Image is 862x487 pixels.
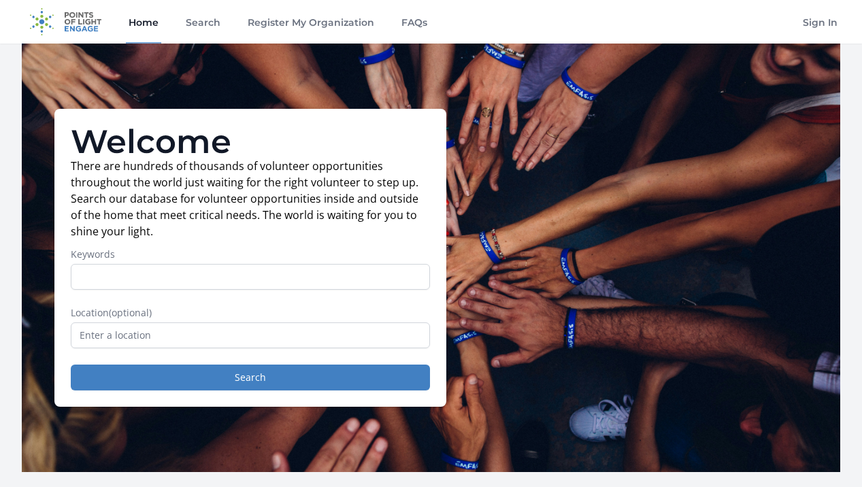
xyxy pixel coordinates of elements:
[71,158,430,239] p: There are hundreds of thousands of volunteer opportunities throughout the world just waiting for ...
[71,248,430,261] label: Keywords
[71,306,430,320] label: Location
[109,306,152,319] span: (optional)
[71,365,430,390] button: Search
[71,322,430,348] input: Enter a location
[71,125,430,158] h1: Welcome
